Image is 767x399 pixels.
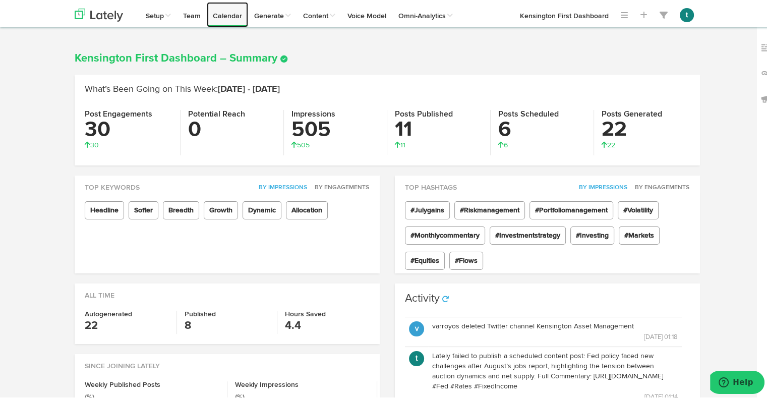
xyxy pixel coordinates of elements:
[629,181,690,191] button: By Engagements
[85,108,172,117] h4: Post Engagements
[498,117,586,138] h3: 6
[529,199,613,217] span: #Portfoliomanagement
[619,224,660,243] span: #Markets
[85,379,219,386] h4: Weekly Published Posts
[85,309,169,316] h4: Autogenerated
[409,349,424,364] button: t
[454,199,525,217] span: #Riskmanagement
[449,250,483,268] span: #Flows
[405,224,485,243] span: #Monthlycommentary
[291,117,379,138] h3: 505
[405,199,450,217] span: #Julygains
[85,392,94,399] small: (%)
[285,316,370,332] h3: 4.4
[75,50,700,63] h1: Kensington First Dashboard – Summary
[75,281,380,299] div: All Time
[291,140,310,147] span: 505
[235,392,245,399] small: (%)
[85,316,169,332] h3: 22
[602,117,690,138] h3: 22
[395,108,483,117] h4: Posts Published
[498,140,508,147] span: 6
[188,108,276,117] h4: Potential Reach
[710,369,764,394] iframe: Opens a widget where you can find more information
[395,174,700,191] div: Top Hashtags
[75,7,123,20] img: logo_lately_bg_light.svg
[85,199,124,217] span: Headline
[432,329,678,340] p: [DATE] 01:18
[309,181,370,191] button: By Engagements
[185,309,269,316] h4: Published
[85,140,99,147] span: 30
[188,117,276,138] h3: 0
[235,379,370,386] h4: Weekly Impressions
[680,6,694,20] button: t
[75,352,380,369] div: Since Joining Lately
[490,224,566,243] span: #Investmentstrategy
[432,319,678,329] p: varroyos deleted Twitter channel Kensington Asset Management
[185,316,269,332] h3: 8
[285,309,370,316] h4: Hours Saved
[286,199,328,217] span: Allocation
[204,199,238,217] span: Growth
[129,199,158,217] span: Softer
[602,140,615,147] span: 22
[570,224,614,243] span: #Investing
[602,108,690,117] h4: Posts Generated
[409,319,424,334] button: v
[85,83,690,93] h2: What’s Been Going on This Week:
[218,83,280,92] span: [DATE] - [DATE]
[405,291,440,302] h3: Activity
[405,250,445,268] span: #Equities
[243,199,281,217] span: Dynamic
[163,199,199,217] span: Breadth
[498,108,586,117] h4: Posts Scheduled
[291,108,379,117] h4: Impressions
[573,181,628,191] button: By Impressions
[395,140,405,147] span: 11
[432,349,678,389] p: Lately failed to publish a scheduled content post: Fed policy faced new challenges after August’s...
[75,174,380,191] div: Top Keywords
[253,181,308,191] button: By Impressions
[85,117,172,138] h3: 30
[618,199,659,217] span: #Volatility
[395,117,483,138] h3: 11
